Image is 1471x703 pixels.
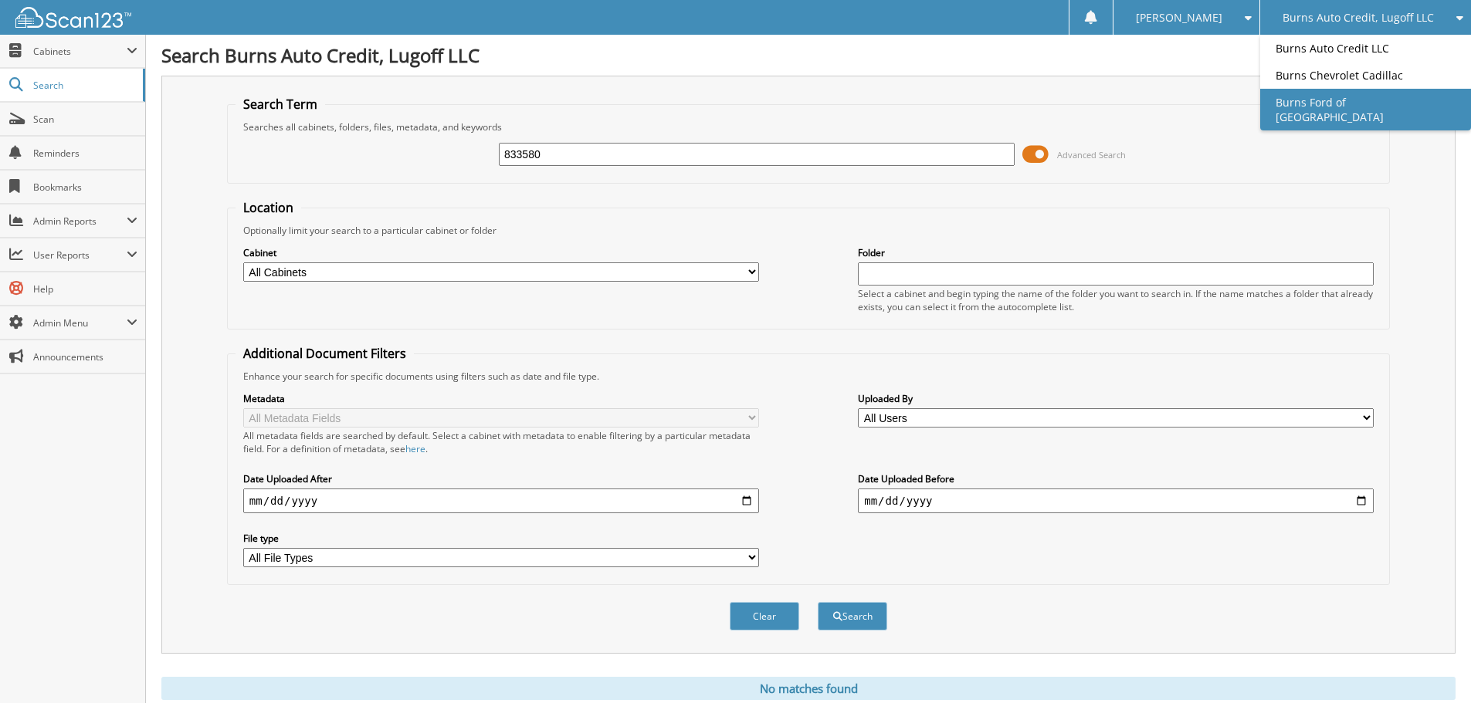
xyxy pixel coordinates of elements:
[33,215,127,228] span: Admin Reports
[33,79,135,92] span: Search
[236,224,1381,237] div: Optionally limit your search to a particular cabinet or folder
[33,316,127,330] span: Admin Menu
[858,287,1374,313] div: Select a cabinet and begin typing the name of the folder you want to search in. If the name match...
[33,282,137,296] span: Help
[858,246,1374,259] label: Folder
[243,488,759,513] input: start
[243,532,759,545] label: File type
[161,677,1456,700] div: No matches found
[161,42,1456,68] h1: Search Burns Auto Credit, Lugoff LLC
[1260,62,1471,89] a: Burns Chevrolet Cadillac
[33,113,137,126] span: Scan
[236,345,414,362] legend: Additional Document Filters
[243,472,759,485] label: Date Uploaded After
[243,246,759,259] label: Cabinet
[15,7,131,28] img: scan123-logo-white.svg
[405,442,425,455] a: here
[858,488,1374,513] input: end
[1057,149,1126,161] span: Advanced Search
[33,350,137,363] span: Announcements
[243,429,759,455] div: All metadata fields are searched by default. Select a cabinet with metadata to enable filtering b...
[1283,13,1434,22] span: Burns Auto Credit, Lugoff LLC
[243,392,759,405] label: Metadata
[33,248,127,262] span: User Reports
[236,199,301,216] legend: Location
[1394,629,1471,703] iframe: Chat Widget
[236,370,1381,383] div: Enhance your search for specific documents using filters such as date and file type.
[730,602,799,630] button: Clear
[236,96,325,113] legend: Search Term
[33,45,127,58] span: Cabinets
[1260,89,1471,130] a: Burns Ford of [GEOGRAPHIC_DATA]
[236,120,1381,134] div: Searches all cabinets, folders, files, metadata, and keywords
[1260,35,1471,62] a: Burns Auto Credit LLC
[33,147,137,160] span: Reminders
[818,602,887,630] button: Search
[33,181,137,194] span: Bookmarks
[858,392,1374,405] label: Uploaded By
[858,472,1374,485] label: Date Uploaded Before
[1136,13,1222,22] span: [PERSON_NAME]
